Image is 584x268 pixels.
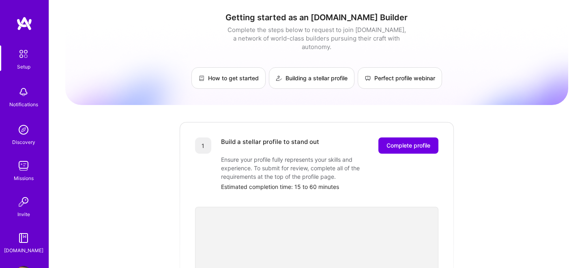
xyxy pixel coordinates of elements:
div: Setup [17,62,30,71]
img: Perfect profile webinar [365,75,371,81]
img: Building a stellar profile [276,75,282,81]
div: Discovery [12,138,35,146]
div: 1 [195,137,211,154]
a: Perfect profile webinar [358,67,442,89]
div: Estimated completion time: 15 to 60 minutes [221,182,438,191]
img: bell [15,84,32,100]
div: Complete the steps below to request to join [DOMAIN_NAME], a network of world-class builders purs... [225,26,408,51]
h1: Getting started as an [DOMAIN_NAME] Builder [65,13,568,22]
img: Invite [15,194,32,210]
div: Missions [14,174,34,182]
img: teamwork [15,158,32,174]
div: Invite [17,210,30,219]
img: logo [16,16,32,31]
img: How to get started [198,75,205,81]
div: Notifications [9,100,38,109]
span: Complete profile [386,142,430,150]
button: Complete profile [378,137,438,154]
img: guide book [15,230,32,246]
div: Ensure your profile fully represents your skills and experience. To submit for review, complete a... [221,155,383,181]
img: setup [15,45,32,62]
div: Build a stellar profile to stand out [221,137,319,154]
div: [DOMAIN_NAME] [4,246,43,255]
a: Building a stellar profile [269,67,354,89]
img: discovery [15,122,32,138]
a: How to get started [191,67,266,89]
